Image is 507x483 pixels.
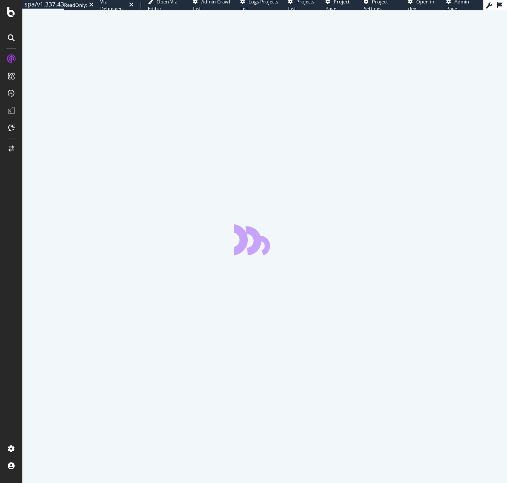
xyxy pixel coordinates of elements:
div: ReadOnly: [64,2,87,9]
div: animation [234,224,296,255]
